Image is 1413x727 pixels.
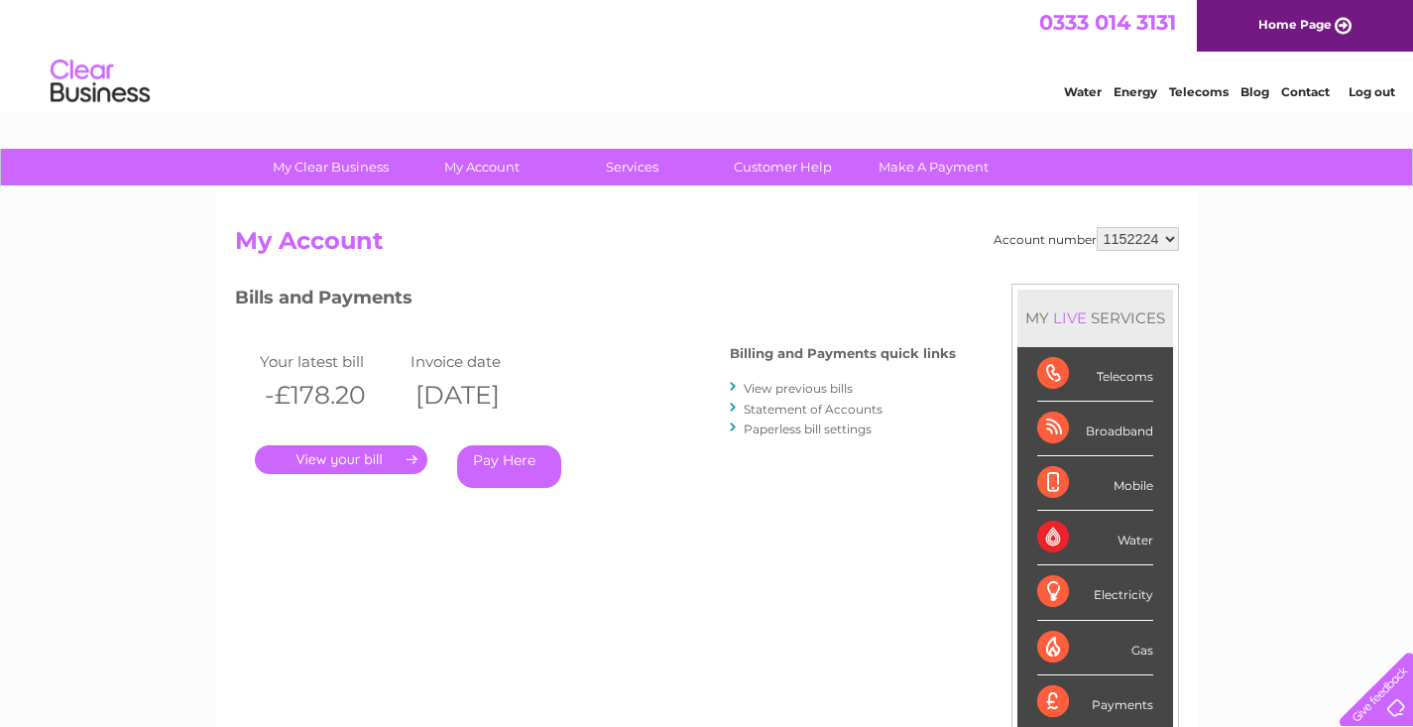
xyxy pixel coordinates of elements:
a: My Account [400,149,563,185]
th: [DATE] [406,375,557,416]
a: Paperless bill settings [744,422,872,436]
div: Water [1037,511,1153,565]
a: Statement of Accounts [744,402,883,417]
h4: Billing and Payments quick links [730,346,956,361]
h2: My Account [235,227,1179,265]
div: Account number [994,227,1179,251]
a: Telecoms [1169,84,1229,99]
div: Clear Business is a trading name of Verastar Limited (registered in [GEOGRAPHIC_DATA] No. 3667643... [239,11,1176,96]
a: Log out [1349,84,1395,99]
div: Gas [1037,621,1153,675]
a: Services [550,149,714,185]
a: My Clear Business [249,149,412,185]
a: 0333 014 3131 [1039,10,1176,35]
a: Water [1064,84,1102,99]
a: Customer Help [701,149,865,185]
th: -£178.20 [255,375,407,416]
div: Electricity [1037,565,1153,620]
td: Invoice date [406,348,557,375]
a: . [255,445,427,474]
div: Mobile [1037,456,1153,511]
a: Blog [1240,84,1269,99]
td: Your latest bill [255,348,407,375]
a: Energy [1114,84,1157,99]
a: View previous bills [744,381,853,396]
a: Contact [1281,84,1330,99]
div: MY SERVICES [1017,290,1173,346]
a: Pay Here [457,445,561,488]
div: Broadband [1037,402,1153,456]
div: LIVE [1049,308,1091,327]
div: Telecoms [1037,347,1153,402]
h3: Bills and Payments [235,284,956,318]
a: Make A Payment [852,149,1015,185]
img: logo.png [50,52,151,112]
